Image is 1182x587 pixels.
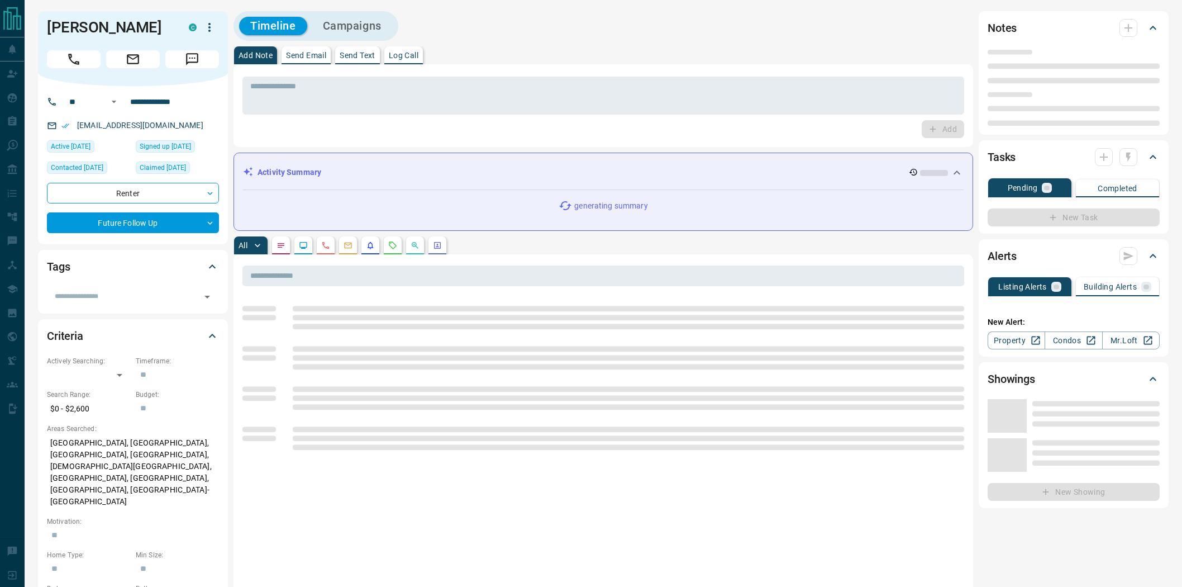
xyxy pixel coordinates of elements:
[243,162,964,183] div: Activity Summary
[136,140,219,156] div: Fri Mar 07 2025
[239,17,307,35] button: Timeline
[47,356,130,366] p: Actively Searching:
[199,289,215,305] button: Open
[411,241,420,250] svg: Opportunities
[136,390,219,400] p: Budget:
[321,241,330,250] svg: Calls
[47,323,219,349] div: Criteria
[1102,332,1160,349] a: Mr.Loft
[344,241,352,250] svg: Emails
[136,162,219,177] div: Sat Mar 08 2025
[1084,283,1137,291] p: Building Alerts
[239,51,273,59] p: Add Note
[988,316,1160,328] p: New Alert:
[277,241,285,250] svg: Notes
[47,140,130,156] div: Sun Aug 10 2025
[51,141,90,152] span: Active [DATE]
[165,50,219,68] span: Message
[47,50,101,68] span: Call
[51,162,103,173] span: Contacted [DATE]
[189,23,197,31] div: condos.ca
[47,18,172,36] h1: [PERSON_NAME]
[366,241,375,250] svg: Listing Alerts
[140,141,191,152] span: Signed up [DATE]
[286,51,326,59] p: Send Email
[340,51,375,59] p: Send Text
[988,243,1160,269] div: Alerts
[136,550,219,560] p: Min Size:
[47,327,83,345] h2: Criteria
[107,95,121,108] button: Open
[988,332,1045,349] a: Property
[1098,184,1137,192] p: Completed
[47,424,219,434] p: Areas Searched:
[1008,184,1038,192] p: Pending
[433,241,442,250] svg: Agent Actions
[47,550,130,560] p: Home Type:
[998,283,1047,291] p: Listing Alerts
[47,517,219,527] p: Motivation:
[239,242,247,249] p: All
[988,247,1017,265] h2: Alerts
[47,258,70,276] h2: Tags
[136,356,219,366] p: Timeframe:
[61,122,69,130] svg: Email Verified
[988,370,1035,388] h2: Showings
[988,19,1017,37] h2: Notes
[47,253,219,280] div: Tags
[77,121,203,130] a: [EMAIL_ADDRESS][DOMAIN_NAME]
[988,148,1016,166] h2: Tasks
[312,17,393,35] button: Campaigns
[389,51,418,59] p: Log Call
[47,434,219,511] p: [GEOGRAPHIC_DATA], [GEOGRAPHIC_DATA], [GEOGRAPHIC_DATA], [GEOGRAPHIC_DATA], [DEMOGRAPHIC_DATA][GE...
[106,50,160,68] span: Email
[258,167,321,178] p: Activity Summary
[388,241,397,250] svg: Requests
[988,15,1160,41] div: Notes
[47,400,130,418] p: $0 - $2,600
[47,162,130,177] div: Tue Mar 18 2025
[47,390,130,400] p: Search Range:
[574,200,647,212] p: generating summary
[988,144,1160,171] div: Tasks
[1045,332,1102,349] a: Condos
[47,183,219,203] div: Renter
[988,366,1160,392] div: Showings
[140,162,186,173] span: Claimed [DATE]
[299,241,308,250] svg: Lead Browsing Activity
[47,212,219,233] div: Future Follow Up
